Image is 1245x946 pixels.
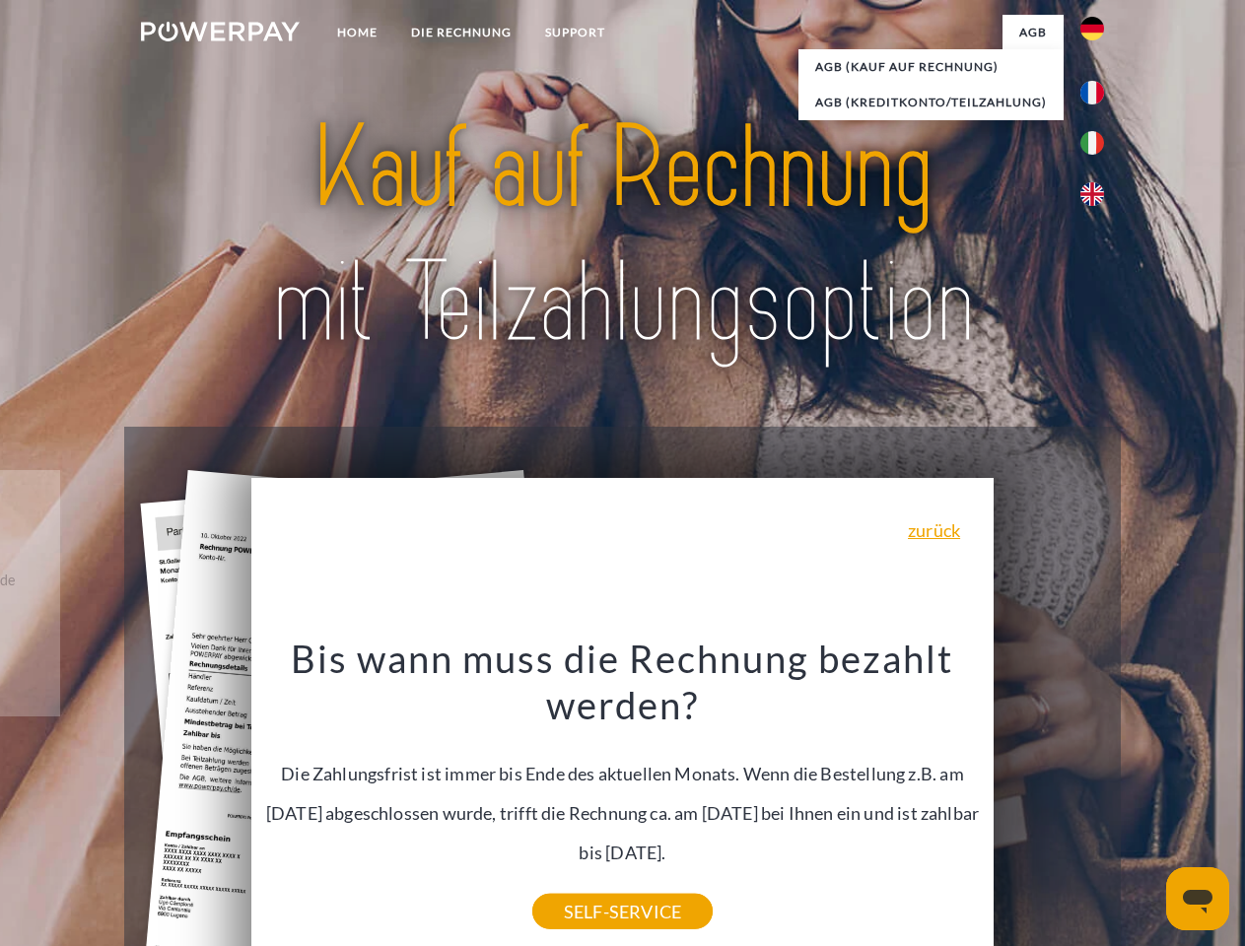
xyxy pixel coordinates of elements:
[1080,131,1104,155] img: it
[1003,15,1064,50] a: agb
[908,521,960,539] a: zurück
[263,635,983,729] h3: Bis wann muss die Rechnung bezahlt werden?
[141,22,300,41] img: logo-powerpay-white.svg
[1080,182,1104,206] img: en
[188,95,1057,377] img: title-powerpay_de.svg
[798,85,1064,120] a: AGB (Kreditkonto/Teilzahlung)
[532,894,713,929] a: SELF-SERVICE
[798,49,1064,85] a: AGB (Kauf auf Rechnung)
[1166,867,1229,930] iframe: Schaltfläche zum Öffnen des Messaging-Fensters
[394,15,528,50] a: DIE RECHNUNG
[263,635,983,912] div: Die Zahlungsfrist ist immer bis Ende des aktuellen Monats. Wenn die Bestellung z.B. am [DATE] abg...
[528,15,622,50] a: SUPPORT
[1080,17,1104,40] img: de
[1080,81,1104,104] img: fr
[320,15,394,50] a: Home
